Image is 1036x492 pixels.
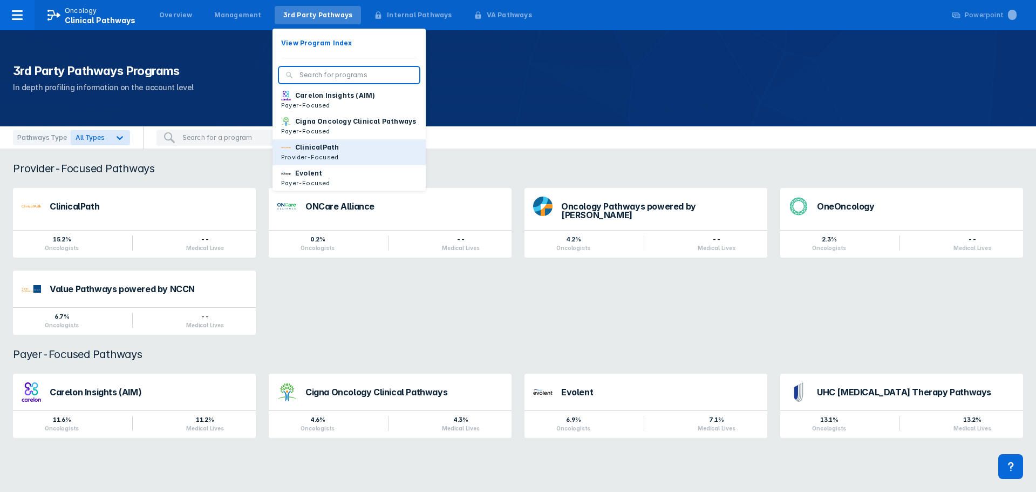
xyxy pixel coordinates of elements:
div: 0.2% [301,235,335,244]
div: Medical Lives [186,245,223,251]
a: 3rd Party Pathways [275,6,362,24]
img: oneoncology.png [789,197,808,216]
div: Medical Lives [442,425,479,432]
img: carelon-insights.png [22,382,41,402]
div: OneOncology [817,202,1014,211]
p: In depth profiling information on the account level [13,81,1023,94]
div: Oncology Pathways powered by [PERSON_NAME] [561,202,759,219]
div: -- [442,235,479,244]
div: 6.9% [556,415,590,424]
div: Evolent [561,388,759,396]
div: 7.1% [698,415,735,424]
div: Medical Lives [698,245,735,251]
div: 11.2% [186,415,223,424]
div: 13.2% [953,415,991,424]
div: Oncologists [45,245,79,251]
input: Search for a program [182,133,286,143]
a: Cigna Oncology Clinical Pathways4.6%Oncologists4.3%Medical Lives [269,374,512,438]
div: Management [214,10,262,20]
p: Provider-Focused [281,152,339,162]
div: Medical Lives [186,322,223,328]
p: View Program Index [281,38,352,48]
img: new-century-health.png [533,382,553,402]
div: ONCare Alliance [305,202,503,211]
button: Cigna Oncology Clinical PathwaysPayer-Focused [272,113,426,139]
p: Evolent [295,169,322,178]
a: Value Pathways powered by NCCN6.7%Oncologists--Medical Lives [13,271,256,335]
a: Evolent6.9%Oncologists7.1%Medical Lives [524,374,767,438]
div: UHC [MEDICAL_DATA] Therapy Pathways [817,388,1014,396]
div: VA Pathways [487,10,532,20]
button: ClinicalPathProvider-Focused [272,139,426,165]
div: 4.3% [442,415,479,424]
div: Oncologists [45,322,79,328]
p: Payer-Focused [281,178,330,188]
p: ClinicalPath [295,143,339,152]
div: Contact Support [998,454,1023,479]
div: 4.2% [556,235,590,244]
div: Oncologists [556,425,590,432]
div: Medical Lives [186,425,223,432]
div: Internal Pathways [387,10,452,20]
img: cigna-oncology-clinical-pathways.png [281,117,291,126]
input: Search for programs [299,70,413,80]
a: UHC [MEDICAL_DATA] Therapy Pathways13.1%Oncologists13.2%Medical Lives [780,374,1023,438]
div: Oncologists [556,245,590,251]
div: Pathways Type [13,130,71,145]
img: new-century-health.png [281,169,291,178]
div: Oncologists [301,425,335,432]
button: View Program Index [272,35,426,51]
div: 6.7% [45,312,79,321]
p: Payer-Focused [281,126,416,136]
div: Oncologists [45,425,79,432]
a: Oncology Pathways powered by [PERSON_NAME]4.2%Oncologists--Medical Lives [524,188,767,258]
div: Medical Lives [953,425,991,432]
div: Medical Lives [442,245,479,251]
div: Powerpoint [965,10,1017,20]
button: EvolentPayer-Focused [272,165,426,191]
div: 3rd Party Pathways [283,10,353,20]
p: Oncology [65,6,97,16]
span: Clinical Pathways [65,16,135,25]
span: All Types [76,133,104,141]
div: -- [953,235,991,244]
div: 13.1% [812,415,846,424]
img: carelon-insights.png [281,91,291,100]
div: 11.6% [45,415,79,424]
div: Oncologists [812,245,846,251]
img: oncare-alliance.png [277,197,297,216]
a: ONCare Alliance0.2%Oncologists--Medical Lives [269,188,512,258]
div: -- [186,235,223,244]
div: 2.3% [812,235,846,244]
img: dfci-pathways.png [533,197,553,216]
p: Carelon Insights (AIM) [295,91,375,100]
div: Oncologists [301,245,335,251]
a: Management [206,6,270,24]
p: Payer-Focused [281,100,375,110]
div: 4.6% [301,415,335,424]
a: Overview [151,6,201,24]
img: via-oncology.png [281,143,291,152]
img: via-oncology.png [22,197,41,216]
div: Overview [159,10,193,20]
div: Value Pathways powered by NCCN [50,285,247,293]
div: -- [186,312,223,321]
button: Carelon Insights (AIM)Payer-Focused [272,87,426,113]
img: value-pathways-nccn.png [22,285,41,293]
div: Medical Lives [698,425,735,432]
h1: 3rd Party Pathways Programs [13,63,1023,79]
div: Carelon Insights (AIM) [50,388,247,396]
div: Medical Lives [953,245,991,251]
a: OneOncology2.3%Oncologists--Medical Lives [780,188,1023,258]
div: ClinicalPath [50,202,247,211]
div: -- [698,235,735,244]
div: Oncologists [812,425,846,432]
p: Cigna Oncology Clinical Pathways [295,117,416,126]
div: 15.2% [45,235,79,244]
a: ClinicalPath15.2%Oncologists--Medical Lives [13,188,256,258]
